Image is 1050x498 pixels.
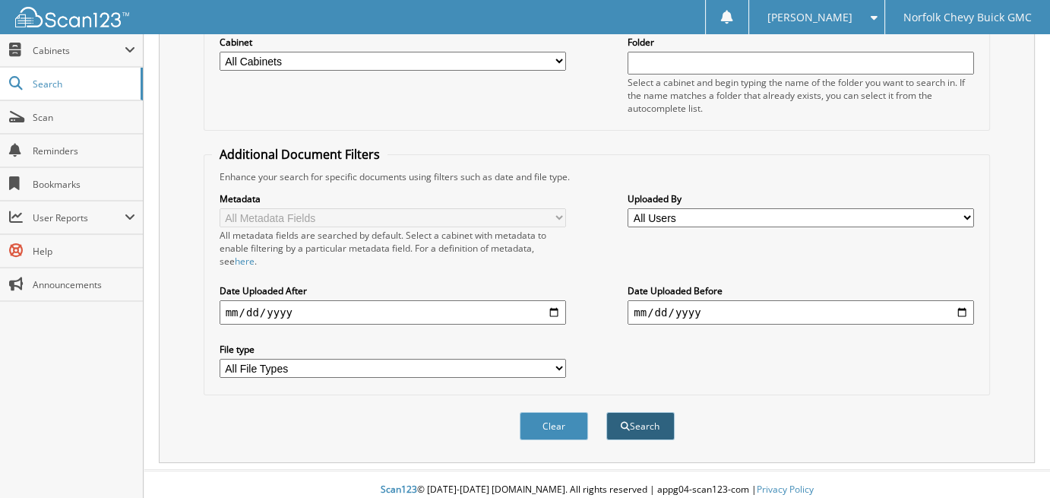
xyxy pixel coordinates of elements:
[33,211,125,224] span: User Reports
[220,343,566,356] label: File type
[628,192,974,205] label: Uploaded By
[903,13,1032,22] span: Norfolk Chevy Buick GMC
[212,170,982,183] div: Enhance your search for specific documents using filters such as date and file type.
[220,192,566,205] label: Metadata
[33,111,135,124] span: Scan
[33,278,135,291] span: Announcements
[520,412,588,440] button: Clear
[767,13,852,22] span: [PERSON_NAME]
[757,483,814,496] a: Privacy Policy
[212,146,387,163] legend: Additional Document Filters
[628,76,974,115] div: Select a cabinet and begin typing the name of the folder you want to search in. If the name match...
[628,36,974,49] label: Folder
[220,300,566,325] input: start
[220,229,566,268] div: All metadata fields are searched by default. Select a cabinet with metadata to enable filtering b...
[33,78,133,90] span: Search
[220,284,566,297] label: Date Uploaded After
[33,144,135,157] span: Reminders
[974,425,1050,498] iframe: Chat Widget
[33,44,125,57] span: Cabinets
[381,483,417,496] span: Scan123
[235,255,255,268] a: here
[15,7,129,27] img: scan123-logo-white.svg
[606,412,675,440] button: Search
[33,178,135,191] span: Bookmarks
[628,284,974,297] label: Date Uploaded Before
[628,300,974,325] input: end
[220,36,566,49] label: Cabinet
[33,245,135,258] span: Help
